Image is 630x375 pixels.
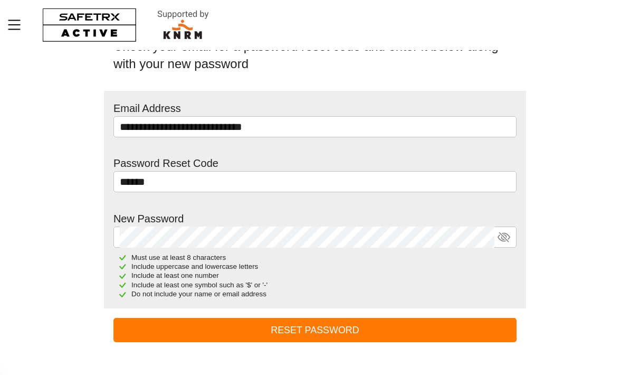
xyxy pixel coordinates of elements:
img: RescueLogo.svg [145,8,221,42]
span: Reset Password [122,322,508,339]
label: Email Address [113,102,181,114]
span: Include at least one symbol such as '$' or '-' [131,281,268,289]
button: Menu [5,14,32,36]
span: Do not include your name or email address [131,290,266,298]
h3: Check your email for a password reset code and enter it below along with your new password [113,37,517,73]
button: Reset Password [113,318,517,343]
label: New Password [113,213,184,224]
span: Include at least one number [131,271,219,279]
span: Include uppercase and lowercase letters [131,262,258,270]
label: Password Reset Code [113,157,218,169]
span: Must use at least 8 characters [131,254,226,261]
